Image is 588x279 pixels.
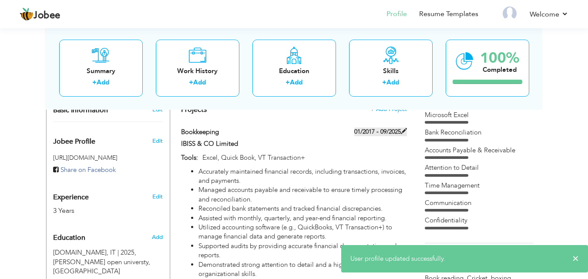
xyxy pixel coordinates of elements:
[189,78,193,87] label: +
[480,50,519,65] div: 100%
[53,206,143,216] div: 3 Years
[181,128,327,137] label: Bookkeeping
[425,216,534,225] div: Confidentiality
[152,193,163,201] a: Edit
[425,198,534,208] div: Communication
[152,233,163,241] span: Add
[198,185,407,204] li: Managed accounts payable and receivable to ensure timely processing and reconciliation.
[425,146,534,155] div: Accounts Payable & Receivable
[290,78,302,87] a: Add
[198,214,407,223] li: Assisted with monthly, quarterly, and year-end financial reporting.
[386,78,399,87] a: Add
[53,194,89,202] span: Experience
[53,229,163,276] div: Add your educational degree.
[20,7,60,21] a: Jobee
[480,65,519,74] div: Completed
[198,223,407,242] li: Utilized accounting software (e.g., QuickBooks, VT Transaction+) to manage financial data and gen...
[503,7,517,20] img: Profile Img
[53,234,85,242] span: Education
[53,138,95,146] span: Jobee Profile
[198,242,407,260] li: Supported audits by providing accurate financial documentation and reports.
[354,128,407,136] label: 01/2017 - 09/2025
[53,258,150,276] span: [PERSON_NAME] open universty, [GEOGRAPHIC_DATA]
[382,78,386,87] label: +
[198,260,407,279] li: Demonstrated strong attention to detail and a high level of organizational skills.
[181,153,198,162] label: Tools:
[356,66,426,75] div: Skills
[181,139,327,148] label: IBISS & CO Limited
[425,111,534,120] div: Microsoft Excel
[286,78,290,87] label: +
[152,106,163,114] a: Edit
[152,137,163,145] span: Edit
[386,9,407,19] a: Profile
[419,9,478,19] a: Resume Templates
[530,9,568,20] a: Welcome
[92,78,97,87] label: +
[425,181,534,190] div: Time Management
[47,248,170,276] div: B.com, 2025
[418,243,540,274] div: Share some of your professional and personal interests.
[198,153,407,162] p: Excel, Quick Book, VT Transaction+
[163,66,232,75] div: Work History
[60,165,116,174] span: Share on Facebook
[47,128,170,150] div: Enhance your career by creating a custom URL for your Jobee public profile.
[259,66,329,75] div: Education
[181,105,407,114] h4: This helps to highlight the project, tools and skills you have worked on.
[66,66,136,75] div: Summary
[198,167,407,186] li: Accurately maintained financial records, including transactions, invoices, and payments.
[350,254,445,263] span: User profile updated successfully.
[370,106,407,112] span: + Add Project
[572,254,579,263] span: ×
[181,105,207,114] span: Projects
[425,163,534,172] div: Attention to Detail
[425,128,534,137] div: Bank Reconciliation
[53,107,108,114] span: Basic Information
[198,204,407,213] li: Reconciled bank statements and tracked financial discrepancies.
[53,155,163,161] h5: [URL][DOMAIN_NAME]
[20,7,34,21] img: jobee.io
[53,248,136,257] span: B.com, Alama iqbal open universty, 2025
[34,11,60,20] span: Jobee
[97,78,109,87] a: Add
[193,78,206,87] a: Add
